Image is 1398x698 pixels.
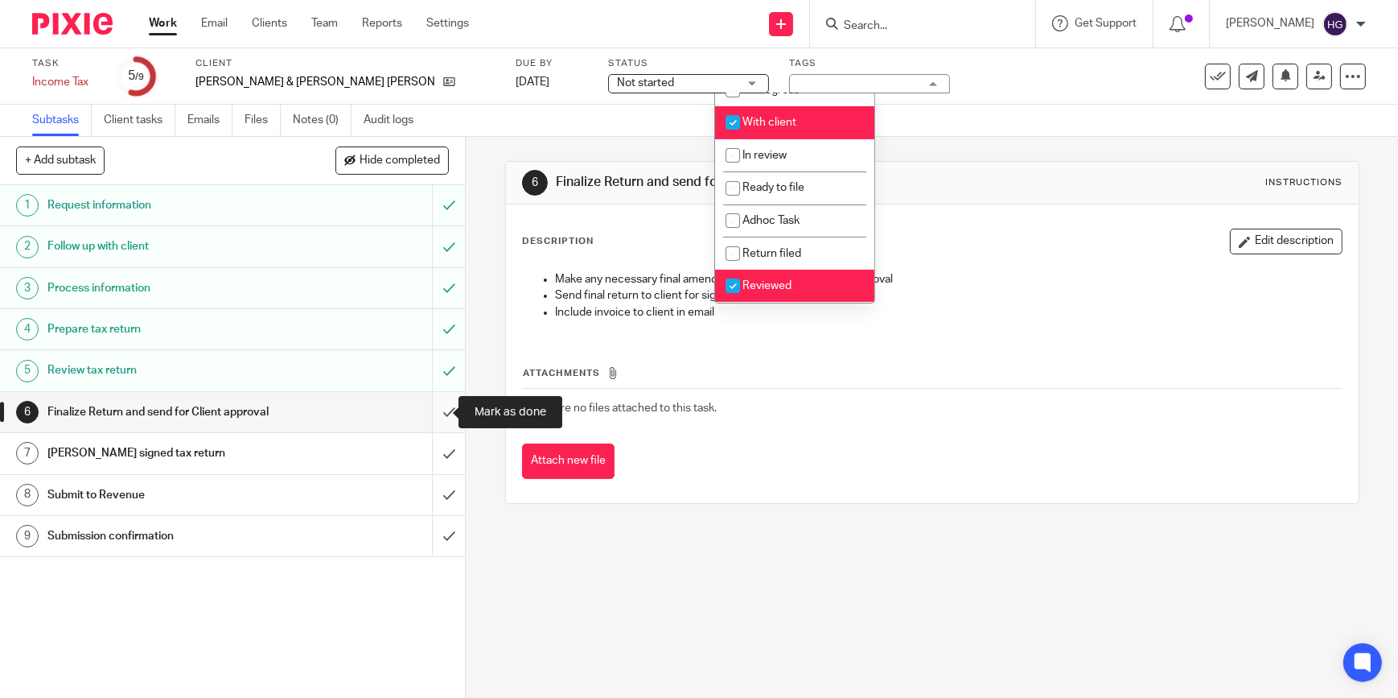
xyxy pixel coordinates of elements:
[47,400,294,424] h1: Finalize Return and send for Client approval
[335,147,449,174] button: Hide completed
[426,15,469,31] a: Settings
[16,277,39,299] div: 3
[742,215,800,226] span: Adhoc Task
[1075,18,1137,29] span: Get Support
[742,117,796,128] span: With client
[608,57,769,70] label: Status
[522,444,615,480] button: Attach new file
[16,236,39,258] div: 2
[523,369,600,378] span: Attachments
[245,105,281,136] a: Files
[187,105,232,136] a: Emails
[742,182,804,193] span: Ready to file
[742,85,800,96] span: In Progress
[32,57,97,70] label: Task
[16,360,39,382] div: 5
[149,15,177,31] a: Work
[516,57,588,70] label: Due by
[47,524,294,548] h1: Submission confirmation
[16,401,39,423] div: 6
[789,57,950,70] label: Tags
[555,271,1342,287] p: Make any necessary final amendments and get final review approval
[195,74,435,90] p: [PERSON_NAME] & [PERSON_NAME] [PERSON_NAME]
[742,248,801,259] span: Return filed
[16,147,105,174] button: + Add subtask
[128,67,144,85] div: 5
[364,105,426,136] a: Audit logs
[47,441,294,465] h1: [PERSON_NAME] signed tax return
[362,15,402,31] a: Reports
[47,358,294,382] h1: Review tax return
[555,287,1342,304] p: Send final return to client for signing
[522,235,594,248] p: Description
[16,442,39,465] div: 7
[47,193,294,217] h1: Request information
[1226,15,1314,31] p: [PERSON_NAME]
[47,483,294,507] h1: Submit to Revenue
[104,105,175,136] a: Client tasks
[47,276,294,300] h1: Process information
[32,74,97,90] div: Income Tax
[522,170,548,196] div: 6
[16,484,39,506] div: 8
[617,77,674,89] span: Not started
[1230,229,1342,254] button: Edit description
[1265,176,1342,189] div: Instructions
[16,318,39,341] div: 4
[523,403,717,414] span: There are no files attached to this task.
[742,150,787,161] span: In review
[1322,11,1348,37] img: svg%3E
[32,13,113,35] img: Pixie
[293,105,352,136] a: Notes (0)
[47,317,294,341] h1: Prepare tax return
[556,174,966,191] h1: Finalize Return and send for Client approval
[201,15,228,31] a: Email
[360,155,440,167] span: Hide completed
[742,280,792,291] span: Reviewed
[195,57,495,70] label: Client
[16,194,39,217] div: 1
[16,525,39,547] div: 9
[842,19,987,34] input: Search
[311,15,338,31] a: Team
[252,15,287,31] a: Clients
[135,72,144,81] small: /9
[32,105,92,136] a: Subtasks
[47,234,294,258] h1: Follow up with client
[555,304,1342,320] p: Include invoice to client in email
[516,76,549,88] span: [DATE]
